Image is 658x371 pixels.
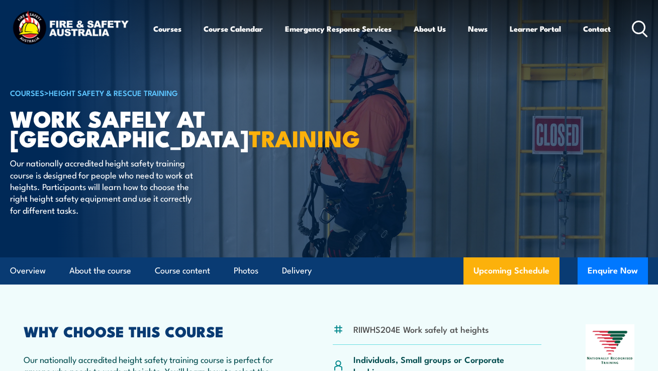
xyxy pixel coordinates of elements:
a: About the course [69,257,131,284]
a: Courses [153,17,181,41]
a: Photos [234,257,258,284]
h6: > [10,86,258,99]
a: Contact [583,17,611,41]
a: Course Calendar [204,17,263,41]
a: News [468,17,488,41]
a: Delivery [282,257,312,284]
a: About Us [414,17,446,41]
img: Nationally Recognised Training logo. [586,324,634,370]
h2: WHY CHOOSE THIS COURSE [24,324,289,337]
a: Course content [155,257,210,284]
a: Learner Portal [510,17,561,41]
a: Upcoming Schedule [463,257,559,285]
a: Emergency Response Services [285,17,392,41]
strong: TRAINING [249,120,360,155]
li: RIIWHS204E Work safely at heights [353,323,489,335]
a: Height Safety & Rescue Training [49,87,178,98]
h1: Work Safely at [GEOGRAPHIC_DATA] [10,108,258,147]
a: COURSES [10,87,44,98]
p: Our nationally accredited height safety training course is designed for people who need to work a... [10,157,194,216]
button: Enquire Now [578,257,648,285]
a: Overview [10,257,46,284]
